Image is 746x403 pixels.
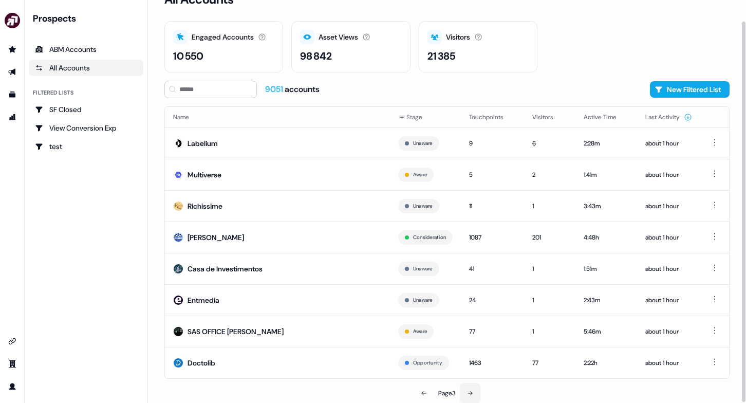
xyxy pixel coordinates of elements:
[265,84,320,95] div: accounts
[188,358,215,368] div: Doctolib
[300,48,332,64] div: 98 842
[4,41,21,58] a: Go to prospects
[4,109,21,125] a: Go to attribution
[35,141,137,152] div: test
[645,170,692,180] div: about 1 hour
[584,232,629,243] div: 4:48h
[469,264,516,274] div: 41
[645,295,692,305] div: about 1 hour
[413,264,433,273] button: Unaware
[265,84,285,95] span: 9051
[29,60,143,76] a: All accounts
[645,264,692,274] div: about 1 hour
[469,108,516,126] button: Touchpoints
[532,326,567,337] div: 1
[427,48,455,64] div: 21 385
[650,81,730,98] button: New Filtered List
[469,232,516,243] div: 1087
[165,107,390,127] th: Name
[173,48,203,64] div: 10 550
[33,12,143,25] div: Prospects
[532,108,566,126] button: Visitors
[413,327,427,336] button: Aware
[584,264,629,274] div: 1:51m
[469,201,516,211] div: 11
[584,138,629,149] div: 2:28m
[532,138,567,149] div: 6
[532,201,567,211] div: 1
[469,358,516,368] div: 1463
[188,170,221,180] div: Multiverse
[645,326,692,337] div: about 1 hour
[33,88,73,97] div: Filtered lists
[188,295,219,305] div: Entmedia
[584,326,629,337] div: 5:46m
[35,44,137,54] div: ABM Accounts
[319,32,358,43] div: Asset Views
[413,358,442,368] button: Opportunity
[413,170,427,179] button: Aware
[413,233,446,242] button: Consideration
[35,104,137,115] div: SF Closed
[584,295,629,305] div: 2:43m
[584,358,629,368] div: 2:22h
[29,138,143,155] a: Go to test
[532,170,567,180] div: 2
[584,201,629,211] div: 3:43m
[413,296,433,305] button: Unaware
[29,120,143,136] a: Go to View Conversion Exp
[4,356,21,372] a: Go to team
[532,295,567,305] div: 1
[29,101,143,118] a: Go to SF Closed
[446,32,470,43] div: Visitors
[413,201,433,211] button: Unaware
[532,232,567,243] div: 201
[469,295,516,305] div: 24
[188,264,263,274] div: Casa de Investimentos
[532,264,567,274] div: 1
[4,378,21,395] a: Go to profile
[4,333,21,350] a: Go to integrations
[29,41,143,58] a: ABM Accounts
[645,232,692,243] div: about 1 hour
[413,139,433,148] button: Unaware
[584,108,629,126] button: Active Time
[398,112,453,122] div: Stage
[188,201,222,211] div: Richissime
[532,358,567,368] div: 77
[469,138,516,149] div: 9
[645,108,692,126] button: Last Activity
[192,32,254,43] div: Engaged Accounts
[645,358,692,368] div: about 1 hour
[4,86,21,103] a: Go to templates
[35,123,137,133] div: View Conversion Exp
[645,138,692,149] div: about 1 hour
[584,170,629,180] div: 1:41m
[4,64,21,80] a: Go to outbound experience
[188,326,284,337] div: SAS OFFICE [PERSON_NAME]
[469,170,516,180] div: 5
[438,388,456,398] div: Page 3
[188,138,218,149] div: Labelium
[645,201,692,211] div: about 1 hour
[469,326,516,337] div: 77
[35,63,137,73] div: All Accounts
[188,232,244,243] div: [PERSON_NAME]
